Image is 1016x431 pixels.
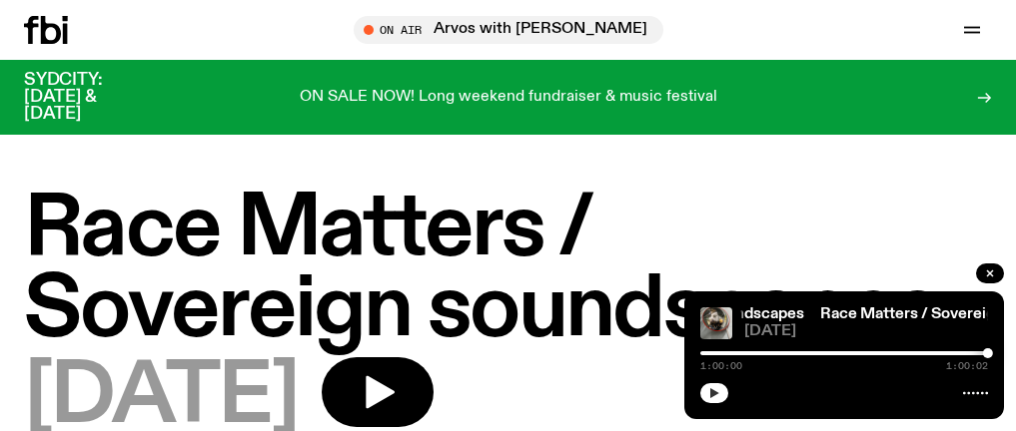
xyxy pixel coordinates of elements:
img: A photo of the Race Matters team taken in a rear view or "blindside" mirror. A bunch of people of... [700,307,732,339]
span: [DATE] [744,324,988,339]
h3: SYDCITY: [DATE] & [DATE] [24,72,152,123]
h1: Race Matters / Sovereign soundscapes [24,190,992,351]
a: Race Matters / Sovereign soundscapes [522,306,804,322]
span: 1:00:02 [946,361,988,371]
button: On AirArvos with [PERSON_NAME] [354,16,663,44]
span: 1:00:00 [700,361,742,371]
p: ON SALE NOW! Long weekend fundraiser & music festival [300,89,717,107]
